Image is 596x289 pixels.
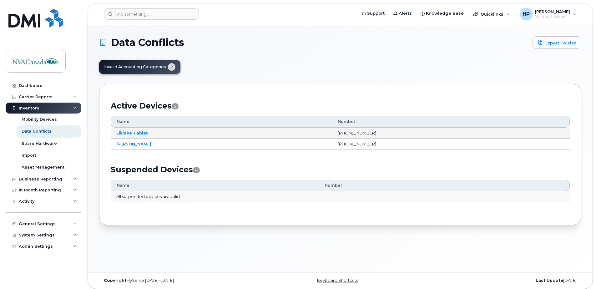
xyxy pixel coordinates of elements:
[111,165,570,174] h2: Suspended Devices
[332,116,570,127] th: Number
[533,36,581,49] a: Export to Xlsx
[111,116,332,127] th: Name
[111,101,570,110] h2: Active Devices
[99,278,260,283] div: MyServe [DATE]–[DATE]
[104,278,126,283] strong: Copyright
[116,141,151,146] a: [PERSON_NAME]
[111,191,570,202] td: All suspended devices are valid
[317,278,358,283] a: Keyboard Shortcuts
[193,167,200,173] span: 0
[332,139,570,150] td: [PHONE_NUMBER]
[116,130,148,135] a: Elklake Tablet
[536,278,563,283] strong: Last Update
[111,38,184,47] span: Data Conflicts
[332,128,570,139] td: [PHONE_NUMBER]
[319,180,570,191] th: Number
[421,278,581,283] div: [DATE]
[172,103,179,109] span: 2
[111,180,319,191] th: Name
